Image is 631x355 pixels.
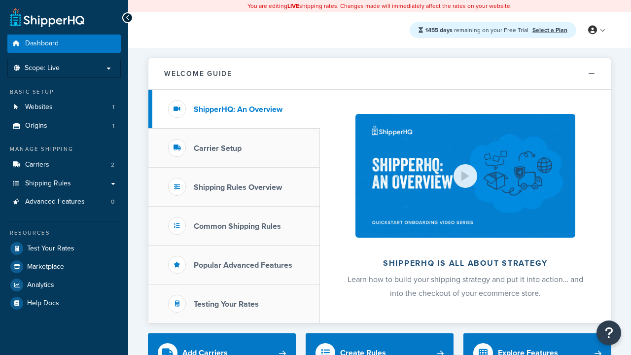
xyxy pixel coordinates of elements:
[194,300,259,309] h3: Testing Your Rates
[7,35,121,53] a: Dashboard
[7,258,121,276] a: Marketplace
[7,294,121,312] a: Help Docs
[348,274,583,299] span: Learn how to build your shipping strategy and put it into action… and into the checkout of your e...
[7,88,121,96] div: Basic Setup
[27,245,74,253] span: Test Your Rates
[7,193,121,211] li: Advanced Features
[346,259,585,268] h2: ShipperHQ is all about strategy
[25,179,71,188] span: Shipping Rules
[194,261,292,270] h3: Popular Advanced Features
[7,276,121,294] a: Analytics
[7,98,121,116] a: Websites1
[111,198,114,206] span: 0
[7,175,121,193] a: Shipping Rules
[355,114,575,238] img: ShipperHQ is all about strategy
[194,144,242,153] h3: Carrier Setup
[25,103,53,111] span: Websites
[27,281,54,289] span: Analytics
[111,161,114,169] span: 2
[425,26,453,35] strong: 1455 days
[425,26,530,35] span: remaining on your Free Trial
[27,299,59,308] span: Help Docs
[532,26,567,35] a: Select a Plan
[194,222,281,231] h3: Common Shipping Rules
[7,240,121,257] a: Test Your Rates
[596,320,621,345] button: Open Resource Center
[194,183,282,192] h3: Shipping Rules Overview
[25,122,47,130] span: Origins
[194,105,282,114] h3: ShipperHQ: An Overview
[25,198,85,206] span: Advanced Features
[112,122,114,130] span: 1
[287,1,299,10] b: LIVE
[7,145,121,153] div: Manage Shipping
[7,98,121,116] li: Websites
[7,229,121,237] div: Resources
[7,156,121,174] li: Carriers
[112,103,114,111] span: 1
[7,117,121,135] li: Origins
[27,263,64,271] span: Marketplace
[7,117,121,135] a: Origins1
[25,161,49,169] span: Carriers
[25,64,60,72] span: Scope: Live
[164,70,232,77] h2: Welcome Guide
[148,58,611,90] button: Welcome Guide
[7,193,121,211] a: Advanced Features0
[25,39,59,48] span: Dashboard
[7,156,121,174] a: Carriers2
